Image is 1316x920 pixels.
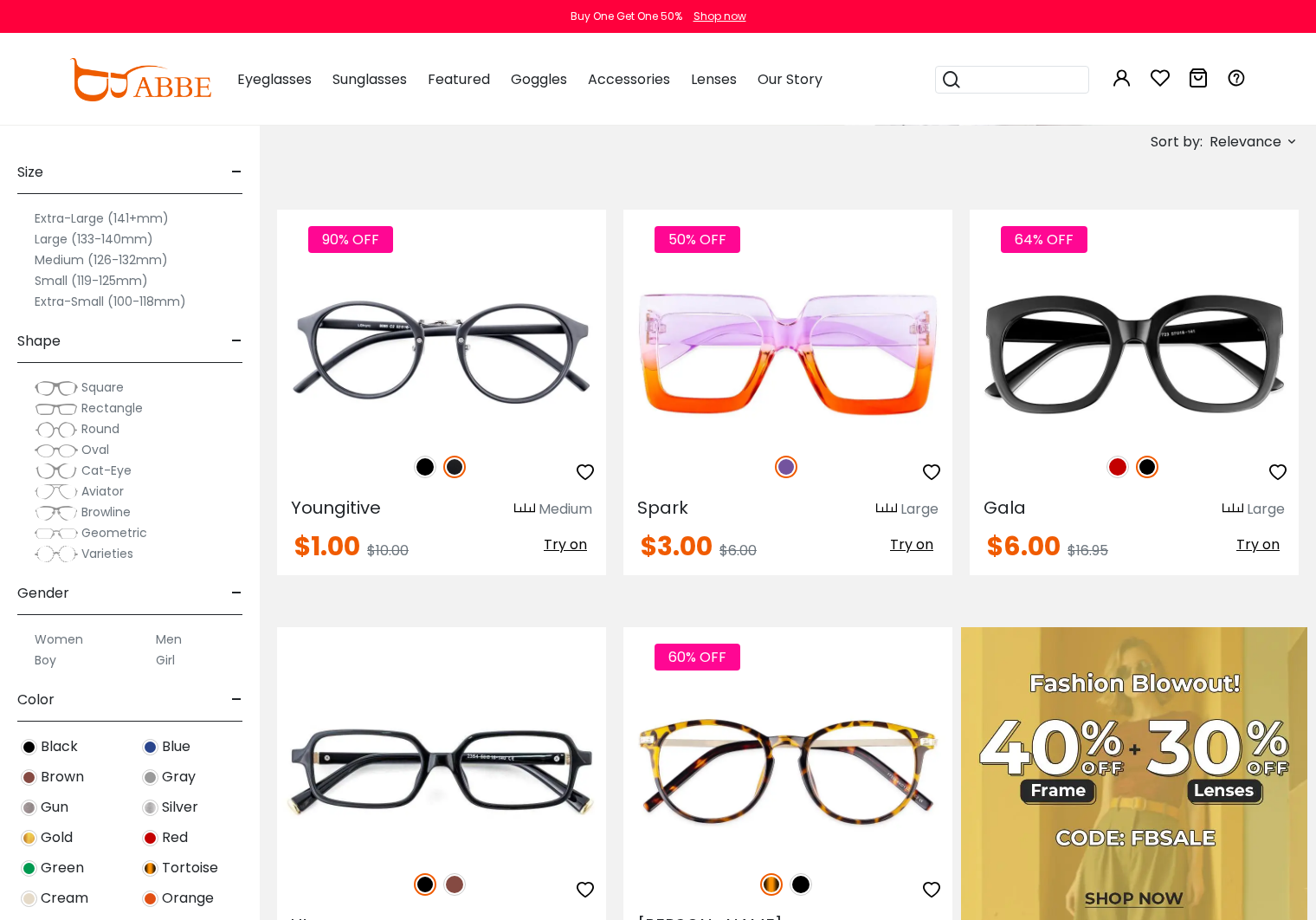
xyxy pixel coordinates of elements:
label: Girl [156,650,175,671]
label: Medium (126-132mm) [35,249,168,270]
img: Gray [142,769,158,786]
img: size ruler [1222,502,1243,515]
img: Square.png [35,379,78,397]
span: - [231,321,242,362]
img: Red [142,830,158,846]
span: Relevance [1210,126,1281,158]
img: Orange [142,891,158,907]
img: Purple [775,456,797,478]
span: Gray [162,767,196,787]
img: Browline.png [35,504,78,522]
img: Black Gala - Plastic ,Universal Bridge Fit [970,272,1299,437]
span: Spark [637,496,688,520]
span: Cream [41,888,88,909]
img: Black [414,456,436,478]
span: $6.00 [987,528,1061,565]
span: Gun [41,797,68,818]
span: Browline [81,503,131,521]
img: Silver [142,800,158,816]
img: Tortoise [760,873,783,896]
label: Large (133-140mm) [35,229,153,249]
div: Large [1247,499,1285,520]
img: Black Utamaro - TR ,Universal Bridge Fit [277,690,606,854]
img: Geometric.png [35,525,78,542]
img: Matte-black Youngitive - Plastic ,Adjust Nose Pads [277,272,606,437]
span: Silver [162,797,198,818]
span: Square [81,379,124,396]
img: Red [1106,456,1129,478]
span: - [231,573,242,614]
img: Cat-Eye.png [35,463,78,480]
span: Eyeglasses [237,69,312,89]
span: Try on [544,535,587,554]
span: Sunglasses [332,69,407,89]
div: Large [900,499,939,520]
span: $3.00 [641,528,713,565]
span: Aviator [81,483,124,500]
span: $1.00 [294,528,360,565]
span: Rectangle [81,399,143,417]
div: Medium [539,499,592,520]
img: Black [1136,456,1158,478]
span: Green [41,858,84,878]
label: Extra-Large (141+mm) [35,208,169,229]
span: $6.00 [719,541,757,560]
span: Blue [162,736,190,757]
span: Shape [17,321,61,362]
span: Try on [890,535,933,554]
button: Try on [885,534,939,556]
span: - [231,679,242,721]
img: Purple Spark - Plastic ,Universal Bridge Fit [623,272,952,437]
span: Gold [41,827,73,848]
img: Blue [142,739,158,755]
button: Try on [539,534,592,556]
img: Brown [443,873,466,896]
button: Try on [1231,534,1285,556]
label: Boy [35,650,56,671]
img: Black [21,739,37,755]
img: Varieties.png [35,545,78,563]
span: Our Story [758,69,822,89]
a: Tortoise Callie - Combination ,Universal Bridge Fit [623,690,952,854]
span: 90% OFF [308,226,393,253]
span: Goggles [511,69,567,89]
img: size ruler [514,502,535,515]
span: Lenses [691,69,737,89]
img: Green [21,860,37,877]
label: Women [35,629,83,650]
img: Tortoise [142,860,158,877]
span: Brown [41,767,84,787]
span: Orange [162,888,214,909]
label: Small (119-125mm) [35,270,148,291]
span: Try on [1236,535,1280,554]
span: 50% OFF [655,226,740,253]
div: Shop now [693,9,746,24]
span: Size [17,152,43,193]
span: Red [162,827,188,848]
span: Featured [428,69,490,89]
span: Accessories [588,69,670,89]
img: size ruler [876,502,897,515]
img: Brown [21,769,37,786]
img: abbeglasses.com [69,58,211,101]
span: Varieties [81,545,133,562]
span: 60% OFF [655,644,740,671]
img: Aviator.png [35,483,78,501]
span: Round [81,420,119,437]
img: Gold [21,830,37,846]
span: Color [17,679,55,721]
label: Extra-Small (100-118mm) [35,291,186,312]
img: Black [414,873,436,896]
img: Matte Black [443,456,466,478]
span: Oval [81,441,109,458]
img: Oval.png [35,442,78,459]
span: - [231,152,242,193]
span: Tortoise [162,858,218,878]
span: Gender [17,573,69,614]
img: Cream [21,891,37,907]
span: Black [41,736,78,757]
